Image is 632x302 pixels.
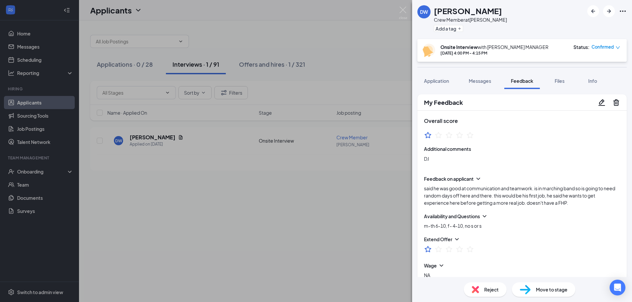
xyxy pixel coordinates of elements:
svg: Pencil [598,99,606,106]
svg: StarBorder [466,131,474,139]
span: Reject [484,286,499,293]
svg: Trash [612,99,620,106]
div: Open Intercom Messenger [610,280,625,295]
svg: ChevronDown [454,236,460,243]
span: Messages [469,78,491,84]
div: DW [420,9,428,15]
span: Confirmed [592,44,614,50]
h1: [PERSON_NAME] [434,5,502,16]
h3: Overall score [424,117,620,125]
svg: StarBorder [456,245,463,253]
div: with [PERSON_NAME] MANAGER [440,44,548,50]
svg: StarBorder [456,131,463,139]
span: DJ [424,155,620,162]
svg: StarBorder [424,245,432,253]
span: Files [555,78,565,84]
div: [DATE] 4:00 PM - 4:15 PM [440,50,548,56]
span: Feedback [511,78,533,84]
svg: Plus [458,27,461,31]
span: Application [424,78,449,84]
button: PlusAdd a tag [434,25,463,32]
svg: ChevronDown [481,213,488,220]
span: m-th 6-10, f- 4-10, no s or s [424,223,482,229]
span: Move to stage [536,286,567,293]
svg: ChevronDown [438,262,445,269]
b: Onsite Interview [440,44,478,50]
div: Status : [573,44,590,50]
svg: ArrowRight [605,7,613,15]
div: Availability and Questions [424,213,480,220]
span: Additional comments [424,145,620,152]
button: ArrowLeftNew [587,5,599,17]
div: Feedback on applicant [424,175,474,182]
span: down [616,45,620,50]
div: Crew Member at [PERSON_NAME] [434,16,507,23]
svg: StarBorder [466,245,474,253]
button: ArrowRight [603,5,615,17]
span: Info [588,78,597,84]
svg: StarBorder [434,245,442,253]
svg: StarBorder [424,131,432,139]
svg: ChevronDown [475,175,482,182]
h2: My Feedback [424,98,463,106]
svg: ArrowLeftNew [589,7,597,15]
svg: StarBorder [445,245,453,253]
div: Extend Offer [424,236,452,243]
div: Wage [424,262,437,269]
span: said he was good at communication and teamwork. is in marching band so is going to need random da... [424,185,615,206]
svg: StarBorder [434,131,442,139]
span: NA [424,272,430,278]
svg: StarBorder [445,131,453,139]
svg: Ellipses [619,7,627,15]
